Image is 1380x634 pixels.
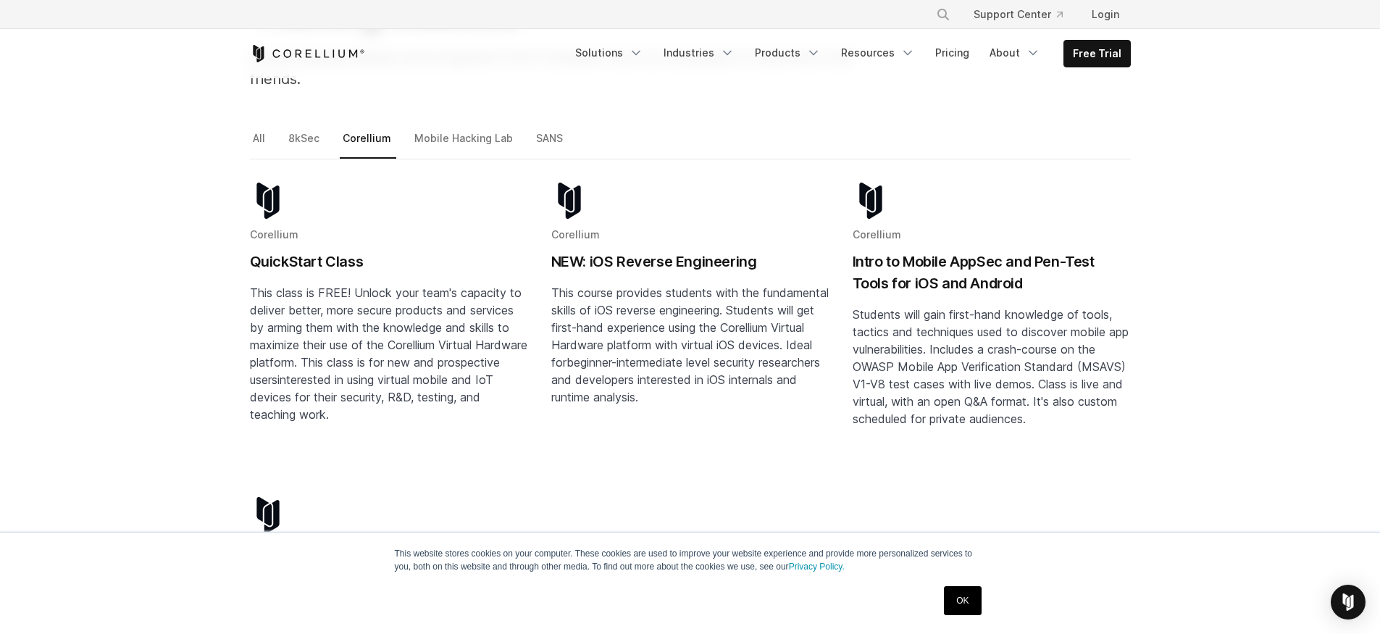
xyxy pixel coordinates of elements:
a: Login [1080,1,1131,28]
span: Corellium [250,228,298,241]
button: Search [930,1,956,28]
a: Support Center [962,1,1074,28]
a: Industries [655,40,743,66]
span: Students will gain first-hand knowledge of tools, tactics and techniques used to discover mobile ... [853,307,1129,426]
img: corellium-logo-icon-dark [250,497,286,533]
span: beginner-intermediate level security researchers and developers interested in iOS internals and r... [551,355,820,404]
a: 8kSec [285,129,325,159]
span: Corellium [853,228,901,241]
h2: QuickStart Class [250,251,528,272]
h2: NEW: iOS Reverse Engineering [551,251,829,272]
div: Open Intercom Messenger [1331,585,1366,620]
div: Navigation Menu [919,1,1131,28]
a: Privacy Policy. [789,562,845,572]
p: This website stores cookies on your computer. These cookies are used to improve your website expe... [395,547,986,573]
a: Blog post summary: Intro to Mobile AppSec and Pen-Test Tools for iOS and Android [853,183,1131,474]
img: corellium-logo-icon-dark [551,183,587,219]
a: Corellium [340,129,396,159]
h2: Intro to Mobile AppSec and Pen-Test Tools for iOS and Android [853,251,1131,294]
a: Blog post summary: NEW: iOS Reverse Engineering [551,183,829,474]
a: Resources [832,40,924,66]
p: This course provides students with the fundamental skills of iOS reverse engineering. Students wi... [551,284,829,406]
span: This class is FREE! Unlock your team's capacity to deliver better, more secure products and servi... [250,285,527,387]
a: Mobile Hacking Lab [411,129,518,159]
a: Free Trial [1064,41,1130,67]
a: Products [746,40,829,66]
a: Pricing [927,40,978,66]
div: Navigation Menu [566,40,1131,67]
a: Blog post summary: QuickStart Class [250,183,528,474]
a: About [981,40,1049,66]
a: Corellium Home [250,45,365,62]
span: Corellium [551,228,600,241]
a: All [250,129,270,159]
img: corellium-logo-icon-dark [250,183,286,219]
img: corellium-logo-icon-dark [853,183,889,219]
a: Solutions [566,40,652,66]
a: OK [944,586,981,615]
a: SANS [533,129,568,159]
span: interested in using virtual mobile and IoT devices for their security, R&D, testing, and teaching... [250,372,493,422]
